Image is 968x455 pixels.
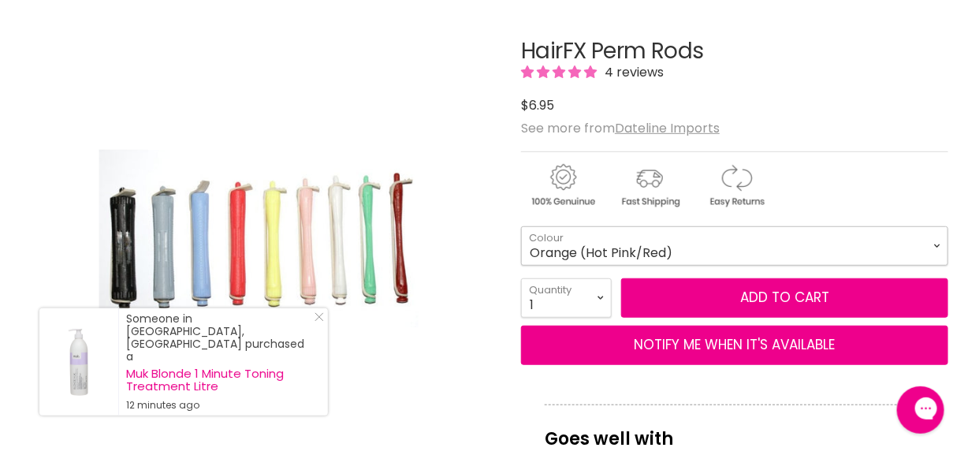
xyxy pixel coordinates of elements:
[694,162,778,210] img: returns.gif
[600,63,664,81] span: 4 reviews
[521,39,948,64] h1: HairFX Perm Rods
[615,119,720,137] a: Dateline Imports
[521,119,720,137] span: See more from
[521,326,948,365] button: NOTIFY ME WHEN IT'S AVAILABLE
[740,288,829,307] span: Add to cart
[39,308,118,416] a: Visit product page
[521,162,605,210] img: genuine.gif
[889,381,952,439] iframe: Gorgias live chat messenger
[521,96,554,114] span: $6.95
[308,312,324,328] a: Close Notification
[126,367,312,393] a: Muk Blonde 1 Minute Toning Treatment Litre
[608,162,691,210] img: shipping.gif
[521,63,600,81] span: 5.00 stars
[621,278,948,318] button: Add to cart
[315,312,324,322] svg: Close Icon
[521,278,612,318] select: Quantity
[126,399,312,412] small: 12 minutes ago
[126,312,312,412] div: Someone in [GEOGRAPHIC_DATA], [GEOGRAPHIC_DATA] purchased a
